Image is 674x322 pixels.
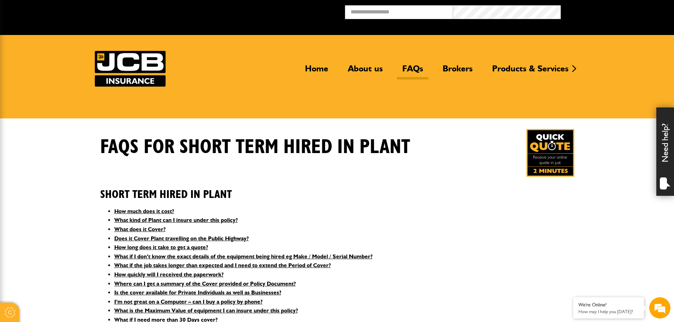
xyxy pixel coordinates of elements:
a: What does it Cover? [114,226,166,233]
img: JCB Insurance Services logo [95,51,166,87]
a: Is the cover available for Private Individuals as well as Businesses? [114,289,281,296]
h1: FAQS for Short Term Hired In Plant [100,135,410,159]
div: Need help? [656,107,674,196]
a: How quickly will I received the paperwork? [114,271,224,278]
div: We're Online! [578,302,639,308]
a: How much does it cost? [114,208,174,215]
a: What if I don’t know the exact details of the equipment being hired eg Make / Model / Serial Number? [114,253,373,260]
a: Does it Cover Plant travelling on the Public Highway? [114,235,249,242]
a: About us [342,63,388,80]
a: What if the job takes longer than expected and I need to extend the Period of Cover? [114,262,331,269]
a: JCB Insurance Services [95,51,166,87]
a: I’m not great on a Computer – can I buy a policy by phone? [114,298,263,305]
h2: Short Term Hired In Plant [100,177,574,201]
a: What is the Maximum Value of equipment I can insure under this policy? [114,307,298,314]
a: How long does it take to get a quote? [114,244,208,251]
a: Get your insurance quote in just 2-minutes [526,129,574,177]
a: Products & Services [487,63,574,80]
a: Where can I get a summary of the Cover provided or Policy Document? [114,280,296,287]
button: Broker Login [561,5,669,16]
a: Brokers [437,63,478,80]
a: FAQs [397,63,428,80]
a: Home [300,63,334,80]
a: What kind of Plant can I insure under this policy? [114,217,238,223]
p: How may I help you today? [578,309,639,314]
img: Quick Quote [526,129,574,177]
